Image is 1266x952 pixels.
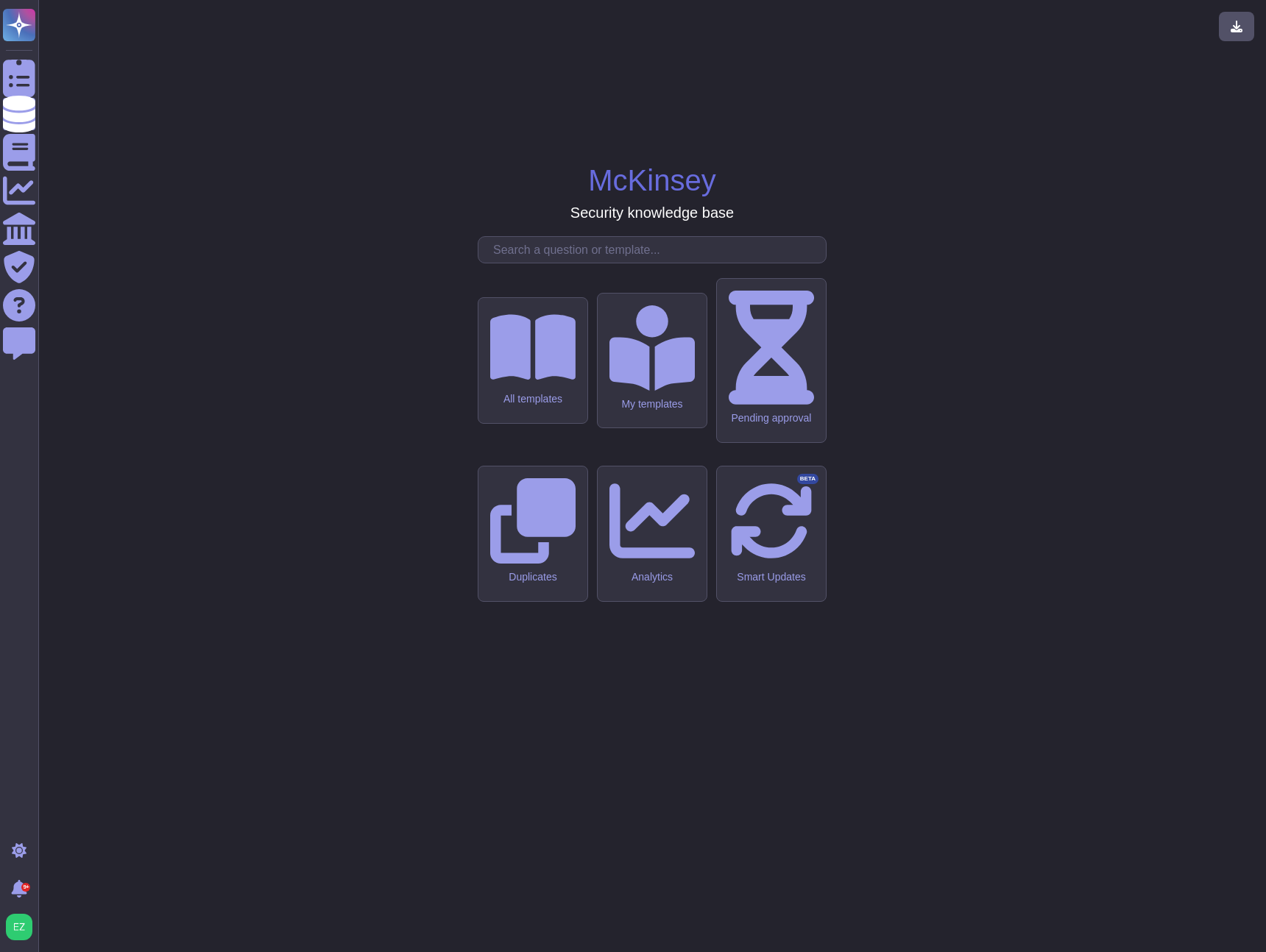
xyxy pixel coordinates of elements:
div: BETA [797,474,818,484]
div: 9+ [21,883,30,892]
div: Smart Updates [729,571,814,583]
div: My templates [609,398,695,411]
div: All templates [490,393,576,405]
img: user [6,914,32,940]
div: Pending approval [729,412,814,425]
button: user [3,911,43,943]
div: Analytics [609,571,695,583]
input: Search a question or template... [486,237,826,263]
h1: McKinsey [588,163,715,198]
div: Duplicates [490,571,576,583]
h3: Security knowledge base [570,204,734,221]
